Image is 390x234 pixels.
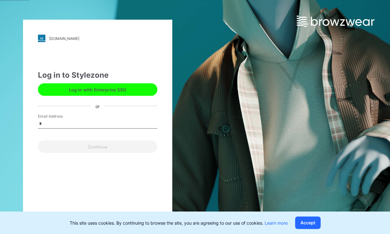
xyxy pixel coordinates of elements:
label: Email Address [38,114,81,119]
div: Log in to Stylezone [38,70,157,81]
a: Learn more [265,220,288,226]
button: Log in with Enterprise SSO [38,83,157,96]
a: [DOMAIN_NAME] [38,35,157,42]
img: browzwear-logo.73288ffb.svg [297,16,374,27]
p: This site uses cookies. By continuing to browse the site, you are agreeing to our use of cookies. [70,220,288,226]
div: [DOMAIN_NAME] [49,36,79,41]
div: or [91,103,104,109]
button: Accept [295,217,321,229]
img: svg+xml;base64,PHN2ZyB3aWR0aD0iMjgiIGhlaWdodD0iMjgiIHZpZXdCb3g9IjAgMCAyOCAyOCIgZmlsbD0ibm9uZSIgeG... [38,35,45,42]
